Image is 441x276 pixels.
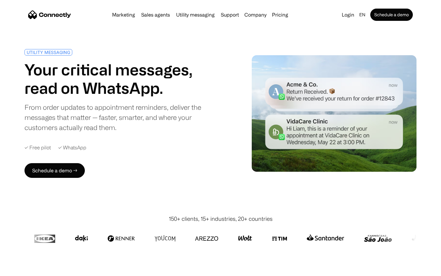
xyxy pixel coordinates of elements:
aside: Language selected: English [6,265,37,274]
a: Schedule a demo → [24,163,85,178]
div: ✓ WhatsApp [58,145,86,151]
ul: Language list [12,265,37,274]
a: Marketing [110,12,138,17]
a: Login [339,10,357,19]
div: 150+ clients, 15+ industries, 20+ countries [169,215,273,223]
div: ✓ Free pilot [24,145,51,151]
div: UTILITY MESSAGING [27,50,70,55]
h1: Your critical messages, read on WhatsApp. [24,60,218,97]
a: Utility messaging [174,12,217,17]
a: Pricing [269,12,291,17]
a: Sales agents [139,12,172,17]
div: en [359,10,365,19]
a: Support [218,12,241,17]
div: Company [244,10,266,19]
a: Schedule a demo [370,9,413,21]
div: From order updates to appointment reminders, deliver the messages that matter — faster, smarter, ... [24,102,218,132]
